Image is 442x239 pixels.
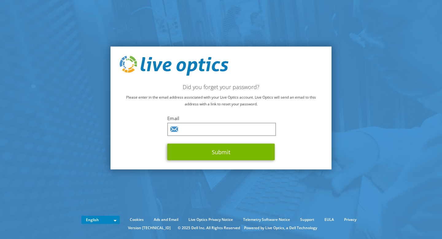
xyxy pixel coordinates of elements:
[175,225,243,231] li: © 2025 Dell Inc. All Rights Reserved
[125,225,174,231] li: Version [TECHNICAL_ID]
[149,216,183,223] a: Ads and Email
[167,115,275,121] label: Email
[184,216,238,223] a: Live Optics Privacy Notice
[120,84,322,90] h2: Did you forget your password?
[296,216,319,223] a: Support
[125,216,148,223] a: Cookies
[167,144,275,160] button: Submit
[339,216,361,223] a: Privacy
[238,216,295,223] a: Telemetry Software Notice
[120,56,228,76] img: live_optics_svg.svg
[120,94,322,108] p: Please enter in the email address associated with your Live Optics account. Live Optics will send...
[244,225,317,231] li: Powered by Live Optics, a Dell Technology
[320,216,339,223] a: EULA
